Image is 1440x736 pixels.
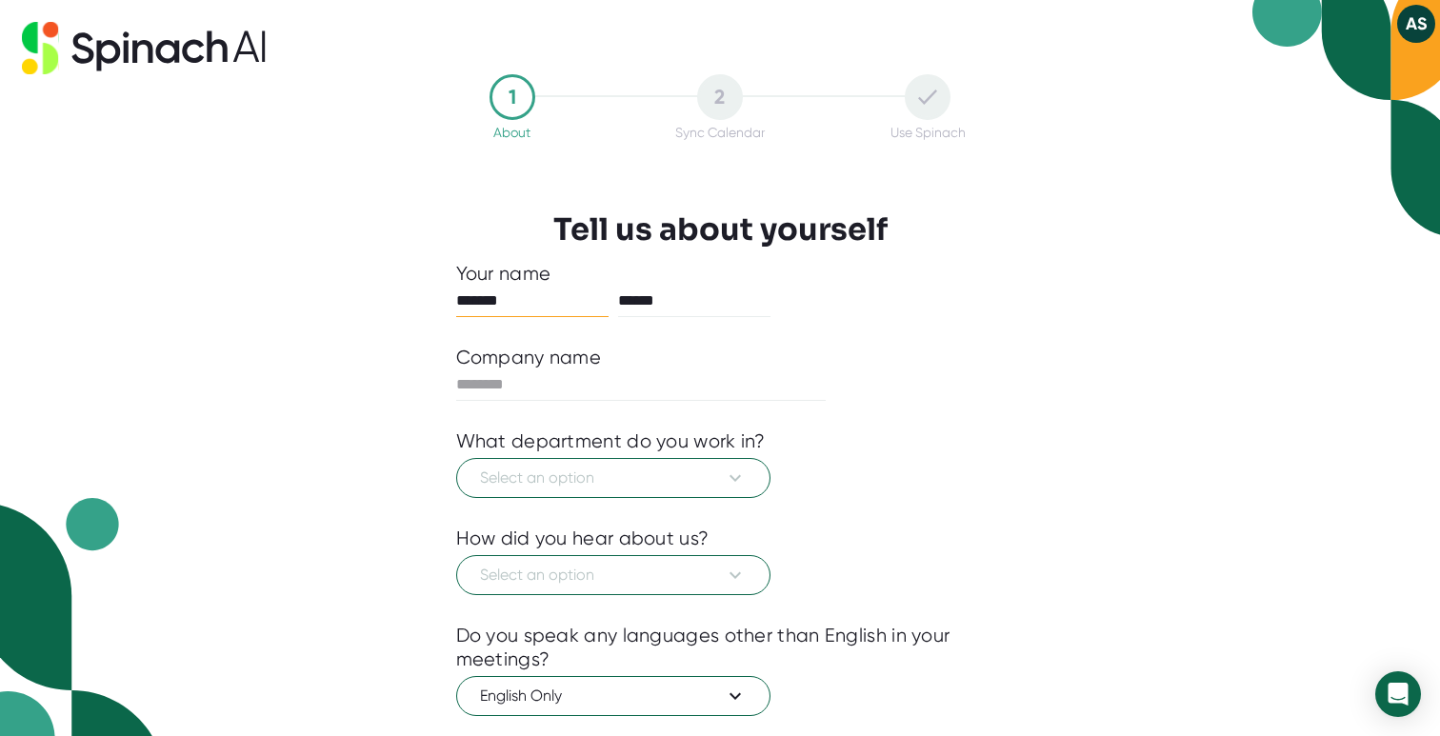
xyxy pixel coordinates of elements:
div: 1 [490,74,535,120]
div: Company name [456,346,602,369]
div: Open Intercom Messenger [1375,671,1421,717]
span: English Only [480,685,747,707]
button: AS [1397,5,1435,43]
span: Select an option [480,467,747,489]
div: Do you speak any languages other than English in your meetings? [456,624,985,671]
button: English Only [456,676,770,716]
div: About [493,125,530,140]
span: Select an option [480,564,747,587]
div: Use Spinach [890,125,966,140]
div: Your name [456,262,985,286]
div: Sync Calendar [675,125,765,140]
div: What department do you work in? [456,429,766,453]
h3: Tell us about yourself [553,211,888,248]
div: 2 [697,74,743,120]
button: Select an option [456,555,770,595]
div: How did you hear about us? [456,527,710,550]
button: Select an option [456,458,770,498]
